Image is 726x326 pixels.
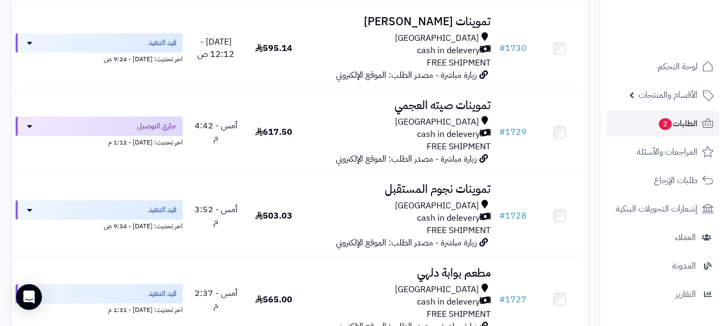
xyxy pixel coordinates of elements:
span: 2 [658,118,672,131]
span: الأقسام والمنتجات [638,88,698,103]
a: المدونة [607,253,720,279]
a: إشعارات التحويلات البنكية [607,196,720,222]
div: اخر تحديث: [DATE] - 9:34 ص [16,220,183,231]
a: التقارير [607,281,720,307]
a: المراجعات والأسئلة [607,139,720,165]
span: # [499,42,505,55]
span: [DATE] - 12:12 ص [197,35,234,61]
span: زيارة مباشرة - مصدر الطلب: الموقع الإلكتروني [336,153,477,165]
div: اخر تحديث: [DATE] - 9:24 ص [16,53,183,64]
a: الطلبات2 [607,111,720,136]
span: [GEOGRAPHIC_DATA] [395,116,479,128]
span: cash in delevery [417,296,480,308]
span: أمس - 4:42 م [195,119,238,144]
span: [GEOGRAPHIC_DATA] [395,200,479,212]
h3: تموينات نجوم المستقبل [307,183,491,195]
h3: مطعم بوابة دلهي [307,267,491,279]
span: قيد التنفيذ [148,205,176,215]
span: cash in delevery [417,212,480,224]
span: أمس - 3:52 م [195,203,238,228]
a: لوحة التحكم [607,54,720,79]
span: cash in delevery [417,45,480,57]
span: العملاء [675,230,696,245]
span: قيد التنفيذ [148,38,176,48]
h3: تموينات صيته العجمي [307,99,491,112]
h3: تموينات [PERSON_NAME] [307,16,491,28]
span: زيارة مباشرة - مصدر الطلب: الموقع الإلكتروني [336,236,477,249]
span: 565.00 [255,293,292,306]
span: 617.50 [255,126,292,139]
span: جاري التوصيل [137,121,176,132]
a: #1730 [499,42,527,55]
span: cash in delevery [417,128,480,141]
a: #1727 [499,293,527,306]
img: logo-2.png [653,8,716,31]
span: # [499,126,505,139]
span: FREE SHIPMENT [427,224,491,237]
span: المدونة [672,258,696,273]
span: 595.14 [255,42,292,55]
span: FREE SHIPMENT [427,308,491,321]
span: أمس - 2:37 م [195,287,238,312]
div: اخر تحديث: [DATE] - 1:12 م [16,136,183,147]
span: # [499,293,505,306]
div: Open Intercom Messenger [16,284,42,310]
span: زيارة مباشرة - مصدر الطلب: الموقع الإلكتروني [336,69,477,82]
span: المراجعات والأسئلة [637,144,698,160]
span: قيد التنفيذ [148,288,176,299]
span: لوحة التحكم [658,59,698,74]
a: #1728 [499,209,527,222]
div: اخر تحديث: [DATE] - 1:31 م [16,303,183,315]
span: FREE SHIPMENT [427,140,491,153]
a: العملاء [607,224,720,250]
span: # [499,209,505,222]
a: #1729 [499,126,527,139]
span: التقارير [675,287,696,302]
span: [GEOGRAPHIC_DATA] [395,284,479,296]
a: طلبات الإرجاع [607,168,720,193]
span: الطلبات [658,116,698,131]
span: طلبات الإرجاع [654,173,698,188]
span: إشعارات التحويلات البنكية [616,201,698,216]
span: [GEOGRAPHIC_DATA] [395,32,479,45]
span: FREE SHIPMENT [427,56,491,69]
span: 503.03 [255,209,292,222]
